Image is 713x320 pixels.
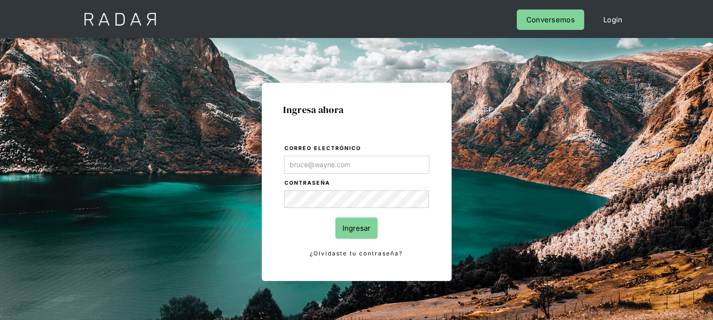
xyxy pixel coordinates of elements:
[517,9,584,30] a: Conversemos
[285,144,429,153] label: Correo electrónico
[284,143,430,259] form: Login Form
[284,248,429,259] a: ¿Olvidaste tu contraseña?
[594,9,632,30] a: Login
[335,217,378,239] input: Ingresar
[284,156,429,174] input: bruce@wayne.com
[284,104,430,115] h1: Ingresa ahora
[285,179,429,188] label: Contraseña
